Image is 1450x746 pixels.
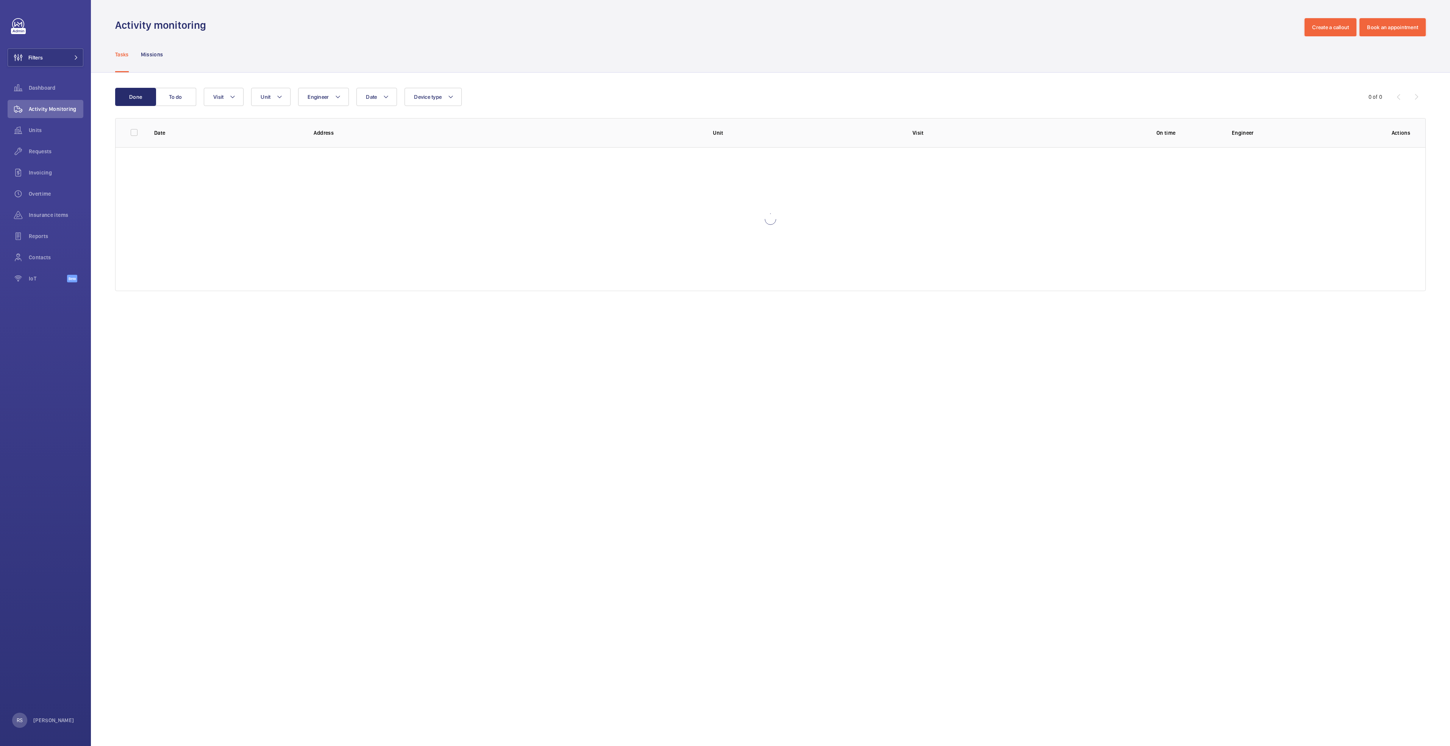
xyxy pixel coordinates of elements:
h1: Activity monitoring [115,18,211,32]
span: Activity Monitoring [29,105,83,113]
p: Tasks [115,51,129,58]
button: Engineer [298,88,349,106]
button: Unit [251,88,291,106]
span: Beta [67,275,77,282]
span: Unit [261,94,270,100]
span: Dashboard [29,84,83,92]
p: On time [1112,129,1220,137]
p: [PERSON_NAME] [33,716,74,724]
button: To do [155,88,196,106]
p: Unit [713,129,900,137]
button: Book an appointment [1359,18,1426,36]
button: Visit [204,88,244,106]
button: Create a callout [1305,18,1356,36]
p: Visit [912,129,1100,137]
span: Date [366,94,377,100]
span: Reports [29,232,83,240]
p: Actions [1392,129,1410,137]
span: IoT [29,275,67,282]
span: Units [29,126,83,134]
span: Device type [414,94,442,100]
p: Address [314,129,701,137]
span: Insurance items [29,211,83,219]
button: Device type [405,88,462,106]
p: Engineer [1232,129,1380,137]
div: 0 of 0 [1369,93,1382,101]
span: Invoicing [29,169,83,176]
span: Filters [28,54,43,61]
button: Date [356,88,397,106]
span: Engineer [308,94,329,100]
button: Filters [8,48,83,67]
p: RS [17,716,23,724]
span: Requests [29,148,83,155]
p: Missions [141,51,163,58]
span: Contacts [29,254,83,261]
button: Done [115,88,156,106]
p: Date [154,129,302,137]
span: Overtime [29,190,83,198]
span: Visit [213,94,223,100]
